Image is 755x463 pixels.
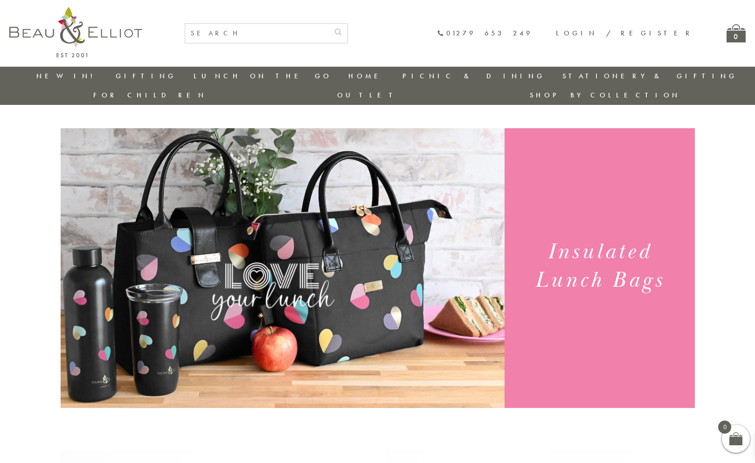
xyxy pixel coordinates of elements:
a: Outlet [337,90,399,100]
a: Picnic & Dining [402,71,545,81]
a: For Children [93,90,207,100]
a: Login / Register [556,28,694,38]
input: SEARCH [185,24,329,43]
img: logo [9,7,142,57]
h1: Insulated Lunch Bags [516,238,683,295]
img: Emily Heart Set [61,128,505,408]
a: Stationery & Gifting [562,71,737,81]
span: 0 [718,421,731,434]
a: 01279 653 249 [437,29,533,37]
a: Lunch On The Go [194,71,332,81]
a: 0 [727,24,746,42]
a: Gifting [116,71,176,81]
a: New in! [36,71,99,81]
a: Shop by collection [530,90,680,100]
a: Home [348,71,386,81]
